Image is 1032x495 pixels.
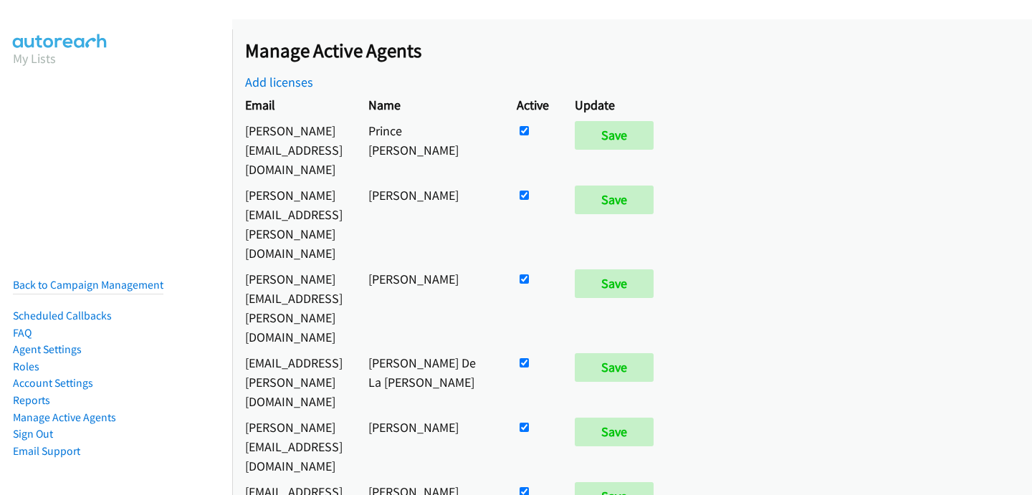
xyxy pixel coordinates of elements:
[355,92,504,117] th: Name
[232,266,355,350] td: [PERSON_NAME][EMAIL_ADDRESS][PERSON_NAME][DOMAIN_NAME]
[13,427,53,441] a: Sign Out
[562,92,673,117] th: Update
[232,117,355,182] td: [PERSON_NAME][EMAIL_ADDRESS][DOMAIN_NAME]
[355,182,504,266] td: [PERSON_NAME]
[355,266,504,350] td: [PERSON_NAME]
[575,418,654,446] input: Save
[355,350,504,414] td: [PERSON_NAME] De La [PERSON_NAME]
[232,182,355,266] td: [PERSON_NAME][EMAIL_ADDRESS][PERSON_NAME][DOMAIN_NAME]
[13,326,32,340] a: FAQ
[13,410,116,424] a: Manage Active Agents
[575,121,654,150] input: Save
[13,393,50,407] a: Reports
[911,433,1021,484] iframe: Checklist
[232,92,355,117] th: Email
[575,353,654,382] input: Save
[13,444,80,458] a: Email Support
[504,92,562,117] th: Active
[575,186,654,214] input: Save
[13,376,93,390] a: Account Settings
[991,191,1032,304] iframe: Resource Center
[245,39,1032,63] h2: Manage Active Agents
[13,278,163,292] a: Back to Campaign Management
[355,117,504,182] td: Prince [PERSON_NAME]
[13,342,82,356] a: Agent Settings
[13,309,112,322] a: Scheduled Callbacks
[575,269,654,298] input: Save
[13,50,56,67] a: My Lists
[245,74,313,90] a: Add licenses
[13,360,39,373] a: Roles
[232,350,355,414] td: [EMAIL_ADDRESS][PERSON_NAME][DOMAIN_NAME]
[232,414,355,479] td: [PERSON_NAME][EMAIL_ADDRESS][DOMAIN_NAME]
[355,414,504,479] td: [PERSON_NAME]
